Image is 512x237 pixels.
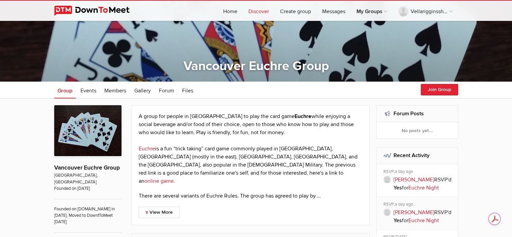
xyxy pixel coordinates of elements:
[408,184,439,191] a: Euchre Night
[383,202,453,208] div: RSVP,
[408,217,439,224] a: Euchre Night
[394,176,453,192] p: RSVP'd for
[131,82,154,98] a: Gallery
[156,82,177,98] a: Forum
[383,169,453,176] div: RSVP,
[58,87,72,94] span: Group
[54,199,122,226] span: Founded on [DOMAIN_NAME] in [DATE]. Moved to DowntToMeet [DATE]
[134,87,151,94] span: Gallery
[182,87,193,94] span: Files
[243,1,274,21] a: Discover
[144,178,175,184] a: online game.
[421,84,458,95] button: Join Group
[395,169,413,174] span: a day ago
[394,184,402,191] b: Yes
[139,207,180,218] a: View More
[295,113,311,120] strong: Euchre
[54,105,122,156] img: Vancouver Euchre Group
[139,145,155,152] a: Euchre
[393,1,458,21] a: Vellarigginsshawca
[394,208,453,225] p: RSVP'd for
[383,147,451,164] h2: Recent Activity
[54,185,122,192] span: Founded on [DATE]
[377,122,458,139] div: No posts yet...
[394,217,402,224] b: Yes
[101,82,130,98] a: Members
[54,6,140,16] img: DownToMeet
[80,87,96,94] span: Events
[317,1,351,21] a: Messages
[394,110,424,117] a: Forum Posts
[351,1,392,21] a: My Groups
[139,112,363,185] p: A group for people in [GEOGRAPHIC_DATA] to play the card game while enjoying a social beverage an...
[54,172,122,185] span: [GEOGRAPHIC_DATA], [GEOGRAPHIC_DATA]
[275,1,316,21] a: Create group
[394,209,434,216] a: [PERSON_NAME]
[179,82,197,98] a: Files
[394,176,434,183] a: [PERSON_NAME]
[139,192,363,200] p: There are several variants of Euchre Rules. The group has agreed to play by …
[218,1,243,21] a: Home
[77,82,100,98] a: Events
[159,87,174,94] span: Forum
[104,87,126,94] span: Members
[54,82,76,98] a: Group
[395,202,413,207] span: a day ago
